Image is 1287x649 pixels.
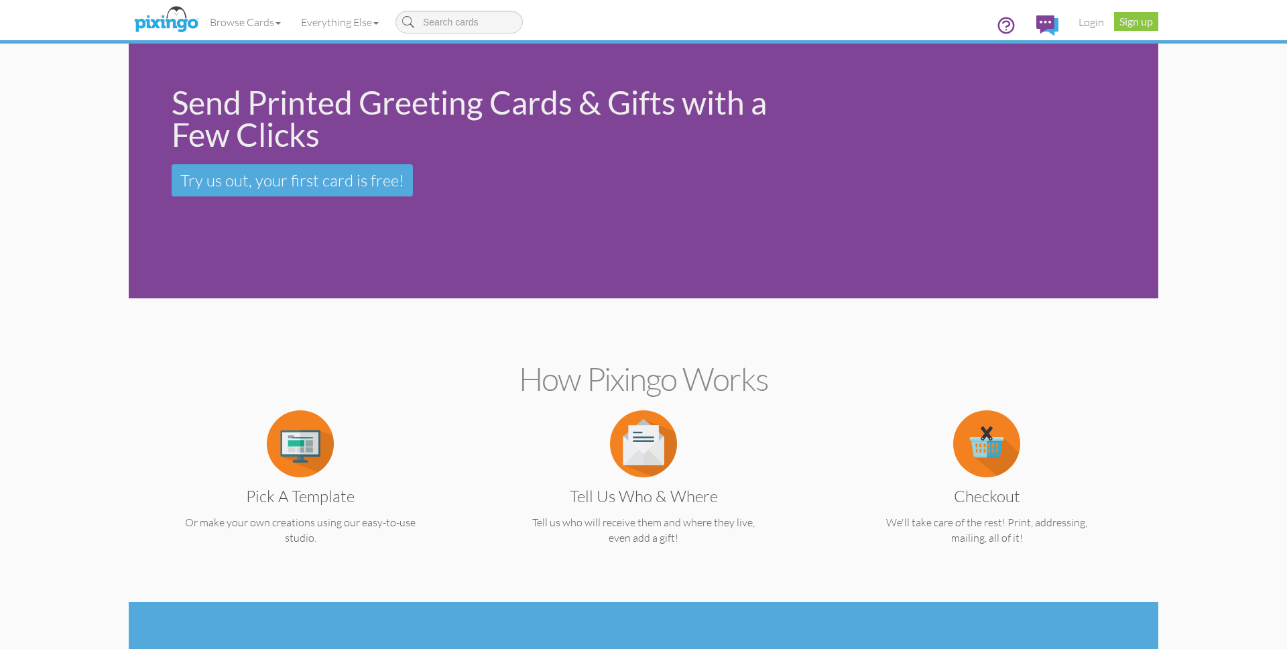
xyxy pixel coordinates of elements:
[152,361,1135,397] h2: How Pixingo works
[200,5,291,39] a: Browse Cards
[155,436,446,546] a: Pick a Template Or make your own creations using our easy-to-use studio.
[508,487,779,505] h3: Tell us Who & Where
[851,487,1122,505] h3: Checkout
[291,5,389,39] a: Everything Else
[155,515,446,546] p: Or make your own creations using our easy-to-use studio.
[498,515,789,546] p: Tell us who will receive them and where they live, even add a gift!
[172,164,413,196] a: Try us out, your first card is free!
[180,170,404,190] span: Try us out, your first card is free!
[395,11,523,34] input: Search cards
[172,86,804,151] div: Send Printed Greeting Cards & Gifts with a Few Clicks
[267,410,334,477] img: item.alt
[1114,12,1158,31] a: Sign up
[131,3,202,37] img: pixingo logo
[953,410,1020,477] img: item.alt
[841,515,1132,546] p: We'll take care of the rest! Print, addressing, mailing, all of it!
[1068,5,1114,39] a: Login
[165,487,436,505] h3: Pick a Template
[841,436,1132,546] a: Checkout We'll take care of the rest! Print, addressing, mailing, all of it!
[498,436,789,546] a: Tell us Who & Where Tell us who will receive them and where they live, even add a gift!
[610,410,677,477] img: item.alt
[1036,15,1058,36] img: comments.svg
